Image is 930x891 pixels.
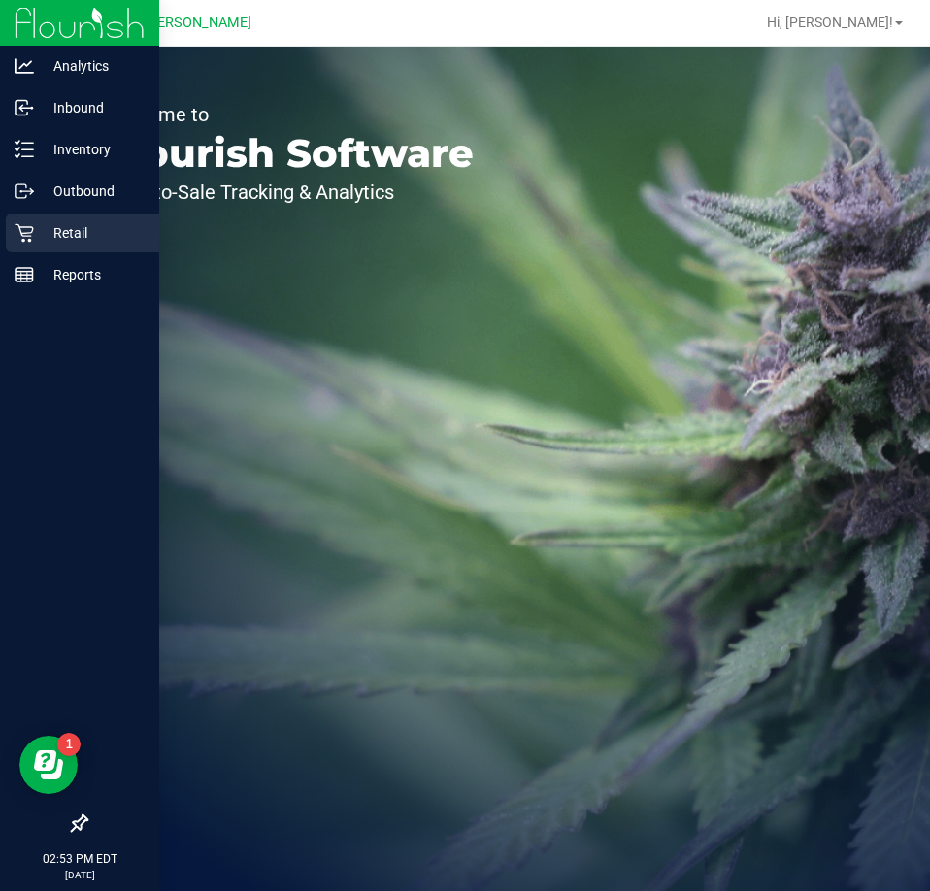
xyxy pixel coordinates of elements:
[34,263,150,286] p: Reports
[15,265,34,284] inline-svg: Reports
[15,223,34,243] inline-svg: Retail
[34,221,150,245] p: Retail
[34,180,150,203] p: Outbound
[9,850,150,868] p: 02:53 PM EDT
[767,15,893,30] span: Hi, [PERSON_NAME]!
[34,96,150,119] p: Inbound
[105,182,474,202] p: Seed-to-Sale Tracking & Analytics
[57,733,81,756] iframe: Resource center unread badge
[15,140,34,159] inline-svg: Inventory
[34,54,150,78] p: Analytics
[15,98,34,117] inline-svg: Inbound
[105,134,474,173] p: Flourish Software
[9,868,150,882] p: [DATE]
[15,56,34,76] inline-svg: Analytics
[145,15,251,31] span: [PERSON_NAME]
[34,138,150,161] p: Inventory
[15,181,34,201] inline-svg: Outbound
[19,736,78,794] iframe: Resource center
[105,105,474,124] p: Welcome to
